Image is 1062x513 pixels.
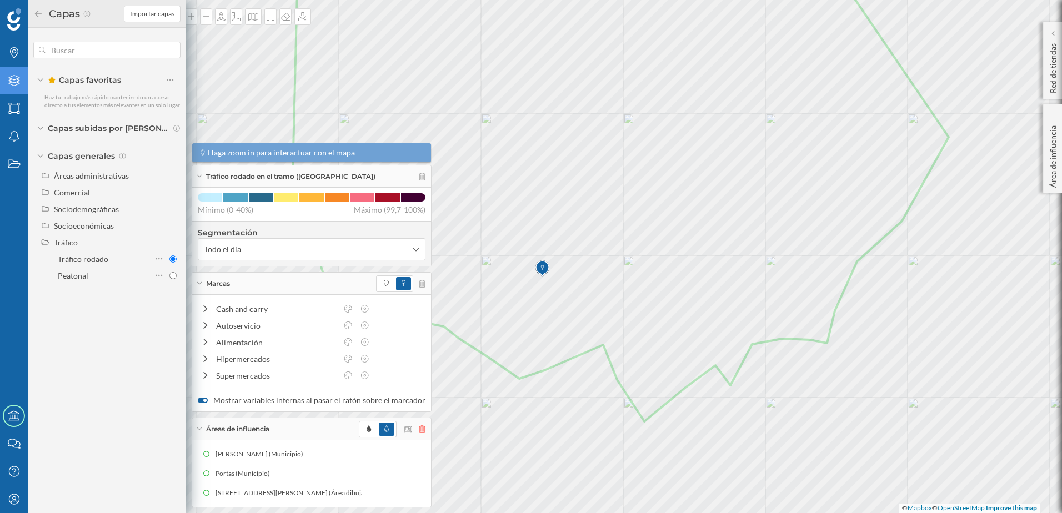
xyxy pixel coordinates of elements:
[54,238,78,247] div: Tráfico
[535,258,549,280] img: Marker
[54,204,119,214] div: Sociodemográficas
[204,244,241,255] span: Todo el día
[208,147,355,158] span: Haga zoom in para interactuar con el mapa
[212,487,375,499] div: [STREET_ADDRESS][PERSON_NAME] (Área dibujada)
[216,336,337,348] div: Alimentación
[899,504,1040,513] div: © ©
[206,279,230,289] span: Marcas
[206,424,269,434] span: Áreas de influencia
[130,9,174,19] span: Importar capas
[198,204,253,215] span: Mínimo (0-40%)
[216,449,309,460] div: [PERSON_NAME] (Municipio)
[908,504,932,512] a: Mapbox
[354,204,425,215] span: Máximo (99,7-100%)
[58,271,88,280] div: Peatonal
[198,395,425,406] label: Mostrar variables internas al pasar el ratón sobre el marcador
[1048,121,1059,188] p: Área de influencia
[938,504,985,512] a: OpenStreetMap
[22,8,62,18] span: Soporte
[198,227,425,238] h4: Segmentación
[1048,39,1059,93] p: Red de tiendas
[54,171,129,180] div: Áreas administrativas
[48,150,115,162] span: Capas generales
[986,504,1037,512] a: Improve this map
[216,303,337,315] div: Cash and carry
[216,468,275,479] div: Portas (Municipio)
[216,353,337,365] div: Hipermercados
[169,272,177,279] input: Peatonal
[216,370,337,381] div: Supermercados
[54,188,90,197] div: Comercial
[7,8,21,31] img: Geoblink Logo
[44,94,181,108] span: Haz tu trabajo más rápido manteniendo un acceso directo a tus elementos más relevantes en un solo...
[58,254,108,264] div: Tráfico rodado
[54,221,114,230] div: Socioeconómicas
[206,172,375,182] span: Tráfico rodado en el tramo ([GEOGRAPHIC_DATA])
[43,5,83,23] h2: Capas
[216,320,337,331] div: Autoservicio
[169,255,177,263] input: Tráfico rodado
[48,74,121,85] span: Capas favoritas
[48,123,170,134] span: Capas subidas por [PERSON_NAME]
